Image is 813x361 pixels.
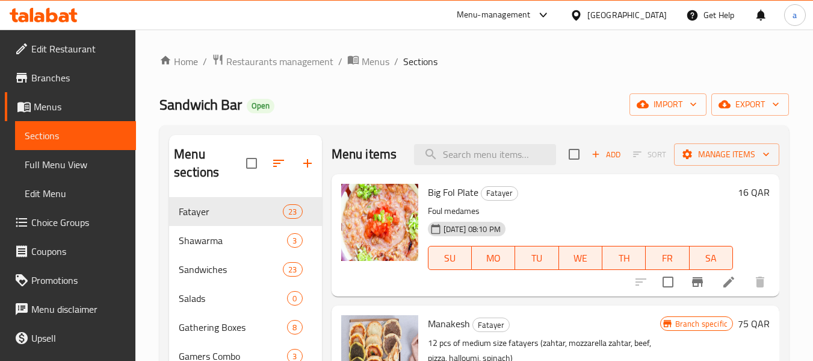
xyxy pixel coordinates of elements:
[25,128,126,143] span: Sections
[226,54,333,69] span: Restaurants management
[169,255,321,284] div: Sandwiches23
[428,183,478,201] span: Big Fol Plate
[31,331,126,345] span: Upsell
[31,42,126,56] span: Edit Restaurant
[174,145,246,181] h2: Menu sections
[5,295,136,324] a: Menu disclaimer
[247,101,274,111] span: Open
[283,204,302,219] div: items
[602,246,646,270] button: TH
[179,233,287,248] span: Shawarma
[587,8,667,22] div: [GEOGRAPHIC_DATA]
[341,184,418,261] img: Big Fol Plate
[159,54,789,69] nav: breadcrumb
[690,246,733,270] button: SA
[203,54,207,69] li: /
[473,318,509,332] span: Fatayer
[169,284,321,313] div: Salads0
[293,149,322,178] button: Add section
[564,250,598,267] span: WE
[31,302,126,316] span: Menu disclaimer
[5,208,136,237] a: Choice Groups
[332,145,397,163] h2: Menu items
[477,250,510,267] span: MO
[5,324,136,353] a: Upsell
[362,54,389,69] span: Menus
[694,250,728,267] span: SA
[283,262,302,277] div: items
[629,93,706,116] button: import
[169,197,321,226] div: Fatayer23
[721,97,779,112] span: export
[179,320,287,334] span: Gathering Boxes
[169,313,321,342] div: Gathering Boxes8
[15,179,136,208] a: Edit Menu
[5,237,136,266] a: Coupons
[288,235,301,246] span: 3
[403,54,437,69] span: Sections
[746,268,774,297] button: delete
[520,250,554,267] span: TU
[5,92,136,121] a: Menus
[31,71,126,85] span: Branches
[25,157,126,172] span: Full Menu View
[683,268,712,297] button: Branch-specific-item
[5,63,136,92] a: Branches
[287,233,302,248] div: items
[684,147,770,162] span: Manage items
[481,186,518,201] div: Fatayer
[414,144,556,165] input: search
[288,293,301,304] span: 0
[587,145,625,164] button: Add
[25,186,126,201] span: Edit Menu
[15,121,136,150] a: Sections
[159,91,242,118] span: Sandwich Bar
[655,269,681,295] span: Select to update
[625,145,674,164] span: Select section first
[287,320,302,334] div: items
[428,315,470,333] span: Manakesh
[31,215,126,230] span: Choice Groups
[559,246,602,270] button: WE
[169,226,321,255] div: Shawarma3
[159,54,198,69] a: Home
[34,99,126,114] span: Menus
[457,8,531,22] div: Menu-management
[515,246,558,270] button: TU
[179,291,287,306] span: Salads
[212,54,333,69] a: Restaurants management
[433,250,467,267] span: SU
[283,264,301,275] span: 23
[31,244,126,259] span: Coupons
[607,250,641,267] span: TH
[338,54,342,69] li: /
[283,206,301,218] span: 23
[179,204,283,219] span: Fatayer
[590,148,622,162] span: Add
[646,246,689,270] button: FR
[670,318,732,330] span: Branch specific
[439,224,505,235] span: [DATE] 08:10 PM
[639,97,697,112] span: import
[651,250,684,267] span: FR
[428,204,733,219] p: Foul medames
[288,322,301,333] span: 8
[5,266,136,295] a: Promotions
[5,34,136,63] a: Edit Restaurant
[264,149,293,178] span: Sort sections
[15,150,136,179] a: Full Menu View
[472,318,510,332] div: Fatayer
[738,184,770,201] h6: 16 QAR
[31,273,126,287] span: Promotions
[674,143,779,166] button: Manage items
[347,54,389,69] a: Menus
[428,246,472,270] button: SU
[793,8,797,22] span: a
[394,54,398,69] li: /
[711,93,789,116] button: export
[587,145,625,164] span: Add item
[472,246,515,270] button: MO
